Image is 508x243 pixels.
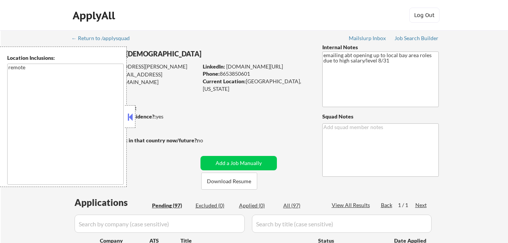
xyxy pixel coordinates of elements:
div: [PERSON_NAME][DEMOGRAPHIC_DATA] [72,49,228,59]
div: View All Results [332,201,372,209]
div: ← Return to /applysquad [71,36,137,41]
a: Mailslurp Inbox [349,35,387,43]
div: Applied (0) [239,202,277,209]
input: Search by company (case sensitive) [75,215,245,233]
div: Back [381,201,393,209]
strong: LinkedIn: [203,63,225,70]
div: Excluded (0) [196,202,233,209]
div: Location Inclusions: [7,54,124,62]
div: All (97) [283,202,321,209]
button: Download Resume [201,173,257,190]
input: Search by title (case sensitive) [252,215,432,233]
div: no [197,137,219,144]
div: Job Search Builder [395,36,439,41]
div: [GEOGRAPHIC_DATA], [US_STATE] [203,78,310,92]
button: Log Out [409,8,440,23]
div: Mailslurp Inbox [349,36,387,41]
strong: Phone: [203,70,220,77]
a: ← Return to /applysquad [71,35,137,43]
div: Squad Notes [322,113,439,120]
div: Pending (97) [152,202,190,209]
div: Internal Notes [322,44,439,51]
div: 8653850601 [203,70,310,78]
a: [DOMAIN_NAME][URL] [226,63,283,70]
div: 1 / 1 [398,201,415,209]
div: Applications [75,198,149,207]
div: Next [415,201,427,209]
strong: Current Location: [203,78,246,84]
div: ApplyAll [73,9,117,22]
a: Job Search Builder [395,35,439,43]
button: Add a Job Manually [200,156,277,170]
